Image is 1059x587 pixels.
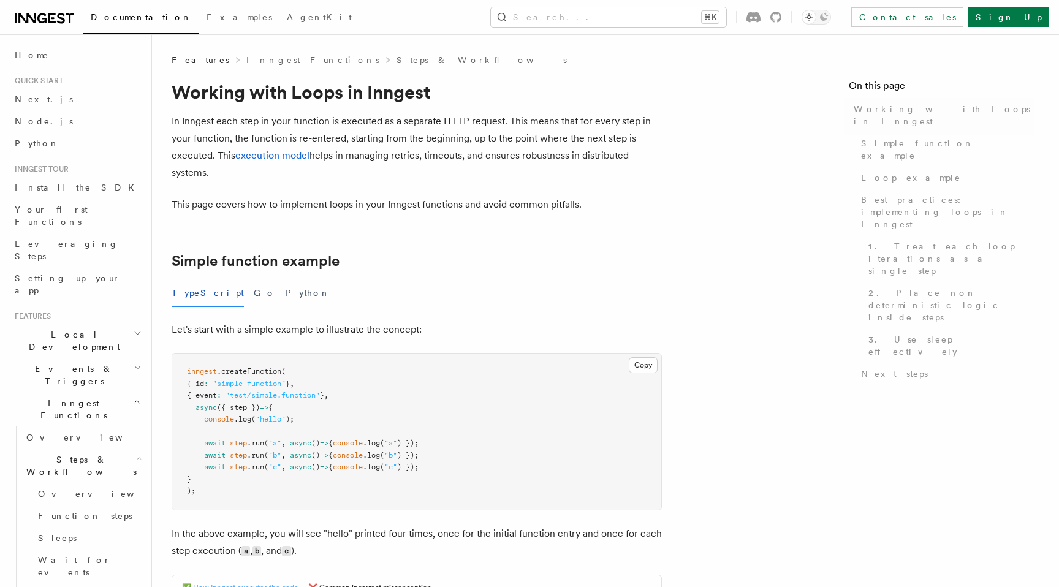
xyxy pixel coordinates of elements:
[26,433,153,442] span: Overview
[256,415,286,423] span: "hello"
[856,189,1034,235] a: Best practices: implementing loops in Inngest
[328,439,333,447] span: {
[849,98,1034,132] a: Working with Loops in Inngest
[380,451,384,460] span: (
[204,415,234,423] span: console
[290,451,311,460] span: async
[10,267,144,301] a: Setting up your app
[311,439,320,447] span: ()
[230,439,247,447] span: step
[172,81,662,103] h1: Working with Loops in Inngest
[861,137,1034,162] span: Simple function example
[384,451,397,460] span: "b"
[15,138,59,148] span: Python
[802,10,831,25] button: Toggle dark mode
[10,44,144,66] a: Home
[861,194,1034,230] span: Best practices: implementing loops in Inngest
[856,363,1034,385] a: Next steps
[10,311,51,321] span: Features
[83,4,199,34] a: Documentation
[397,439,419,447] span: ) });
[252,546,261,556] code: b
[15,239,118,261] span: Leveraging Steps
[172,54,229,66] span: Features
[199,4,279,33] a: Examples
[15,49,49,61] span: Home
[10,363,134,387] span: Events & Triggers
[10,233,144,267] a: Leveraging Steps
[281,367,286,376] span: (
[320,463,328,471] span: =>
[247,463,264,471] span: .run
[290,463,311,471] span: async
[311,451,320,460] span: ()
[172,525,662,560] p: In the above example, you will see "hello" printed four times, once for the initial function entr...
[260,403,268,412] span: =>
[172,252,340,270] a: Simple function example
[702,11,719,23] kbd: ⌘K
[320,439,328,447] span: =>
[281,439,286,447] span: ,
[282,546,290,556] code: c
[10,392,144,426] button: Inngest Functions
[21,449,144,483] button: Steps & Workflows
[204,379,208,388] span: :
[217,391,221,400] span: :
[333,451,363,460] span: console
[15,205,88,227] span: Your first Functions
[10,76,63,86] span: Quick start
[241,546,250,556] code: a
[268,463,281,471] span: "c"
[268,439,281,447] span: "a"
[38,533,77,543] span: Sleeps
[195,403,217,412] span: async
[868,333,1034,358] span: 3. Use sleep effectively
[849,78,1034,98] h4: On this page
[217,403,260,412] span: ({ step })
[384,463,397,471] span: "c"
[281,451,286,460] span: ,
[397,451,419,460] span: ) });
[491,7,726,27] button: Search...⌘K
[281,463,286,471] span: ,
[311,463,320,471] span: ()
[363,463,380,471] span: .log
[328,451,333,460] span: {
[187,367,217,376] span: inngest
[328,463,333,471] span: {
[21,453,137,478] span: Steps & Workflows
[204,463,226,471] span: await
[333,463,363,471] span: console
[868,287,1034,324] span: 2. Place non-deterministic logic inside steps
[235,150,309,161] a: execution model
[33,505,144,527] a: Function steps
[264,451,268,460] span: (
[864,282,1034,328] a: 2. Place non-deterministic logic inside steps
[363,451,380,460] span: .log
[268,403,273,412] span: {
[10,324,144,358] button: Local Development
[397,463,419,471] span: ) });
[851,7,963,27] a: Contact sales
[33,483,144,505] a: Overview
[10,132,144,154] a: Python
[91,12,192,22] span: Documentation
[204,439,226,447] span: await
[21,426,144,449] a: Overview
[38,511,132,521] span: Function steps
[10,110,144,132] a: Node.js
[290,439,311,447] span: async
[254,279,276,307] button: Go
[172,196,662,213] p: This page covers how to implement loops in your Inngest functions and avoid common pitfalls.
[864,328,1034,363] a: 3. Use sleep effectively
[247,439,264,447] span: .run
[15,94,73,104] span: Next.js
[38,555,111,577] span: Wait for events
[204,451,226,460] span: await
[854,103,1034,127] span: Working with Loops in Inngest
[286,415,294,423] span: );
[10,397,132,422] span: Inngest Functions
[213,379,286,388] span: "simple-function"
[864,235,1034,282] a: 1. Treat each loop iterations as a single step
[968,7,1049,27] a: Sign Up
